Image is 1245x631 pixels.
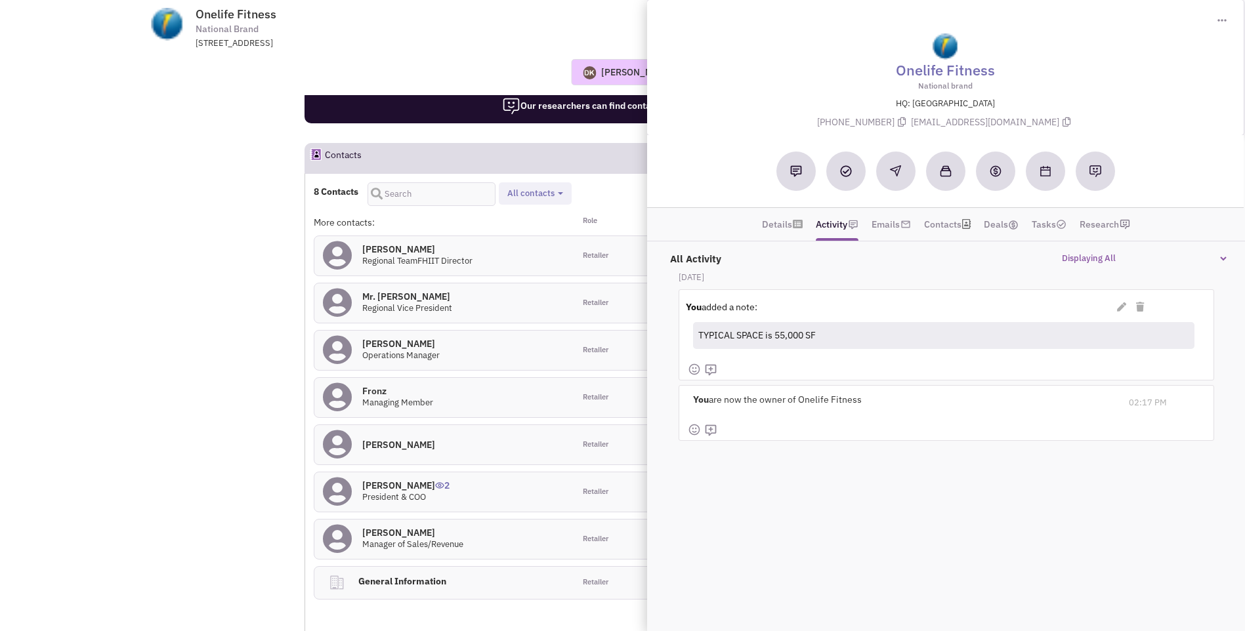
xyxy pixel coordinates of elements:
img: Add a Task [840,165,852,177]
span: Retailer [583,345,608,356]
span: Onelife Fitness [196,7,276,22]
p: National brand [662,80,1229,91]
span: 02:17 PM [1129,397,1167,408]
span: National Brand [196,22,259,36]
img: www.onelifefitness.com [137,8,198,41]
span: Regional TeamFHIIT Director [362,255,473,266]
a: Emails [872,214,900,234]
span: Retailer [583,392,608,403]
img: icon-email-active-16.png [900,219,911,230]
h4: [PERSON_NAME] [362,338,440,350]
b: [DATE] [679,272,704,283]
input: Search [368,182,496,206]
div: Role [574,216,704,229]
img: face-smile.png [688,423,701,436]
h4: [PERSON_NAME] [362,527,463,539]
h4: [PERSON_NAME] [362,243,473,255]
span: Our researchers can find contacts and site submission requirements [502,100,809,112]
span: [PHONE_NUMBER] [817,116,911,128]
span: Retailer [583,534,608,544]
img: icon-UserInteraction.png [435,482,444,489]
a: Deals [984,214,1019,234]
h2: Contacts [325,144,362,173]
span: Retailer [583,251,608,261]
a: Details [762,214,792,234]
span: Manager of Sales/Revenue [362,539,463,550]
img: mdi_comment-add-outline.png [704,363,717,377]
h4: [PERSON_NAME] [362,439,435,451]
div: [STREET_ADDRESS] [196,37,538,50]
h4: [PERSON_NAME] [362,479,450,491]
span: All contacts [507,188,555,199]
span: Retailer [583,577,608,588]
img: Add to a collection [940,165,952,177]
p: HQ: [GEOGRAPHIC_DATA] [662,98,1229,110]
img: icon-note.png [848,219,858,230]
img: Create a deal [989,165,1002,178]
span: Retailer [583,487,608,497]
img: Schedule a Meeting [1040,166,1051,176]
span: President & COO [362,491,426,502]
strong: You [686,301,702,313]
h4: Mr. [PERSON_NAME] [362,291,452,302]
a: Activity [816,214,847,234]
img: clarity_building-linegeneral.png [328,574,345,591]
i: Edit Note [1117,302,1126,312]
span: Regional Vice President [362,302,452,314]
div: More contacts: [314,216,574,229]
span: Operations Manager [362,350,440,361]
h4: 8 Contacts [314,186,358,197]
img: icon-dealamount.png [1008,220,1019,230]
h4: General Information [354,567,552,596]
span: Retailer [583,439,608,450]
div: TYPICAL SPACE is 55,000 SF [693,324,1189,347]
img: research-icon.png [1120,219,1130,230]
span: Retailer [583,298,608,308]
img: Request research [1089,165,1102,178]
label: added a note: [686,300,757,314]
div: [PERSON_NAME] [601,66,673,79]
button: All contacts [503,187,567,201]
label: All Activity [664,245,721,266]
i: Delete Note [1136,302,1144,312]
img: icon-researcher-20.png [502,97,520,115]
h4: Fronz [362,385,433,397]
span: Managing Member [362,397,433,408]
div: are now the owner of Onelife Fitness [688,386,1118,415]
a: Research [1080,214,1119,234]
span: 2 [435,470,450,491]
a: Onelife Fitness [896,60,995,80]
b: You [693,394,709,405]
img: Add a note [790,165,802,177]
img: face-smile.png [688,363,701,376]
button: Add to a collection [926,152,965,191]
a: Contacts [924,214,961,234]
img: mdi_comment-add-outline.png [704,424,717,437]
span: [EMAIL_ADDRESS][DOMAIN_NAME] [911,116,1074,128]
img: Reachout [890,165,901,176]
a: Tasks [1032,214,1066,234]
img: TaskCount.png [1056,219,1066,230]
